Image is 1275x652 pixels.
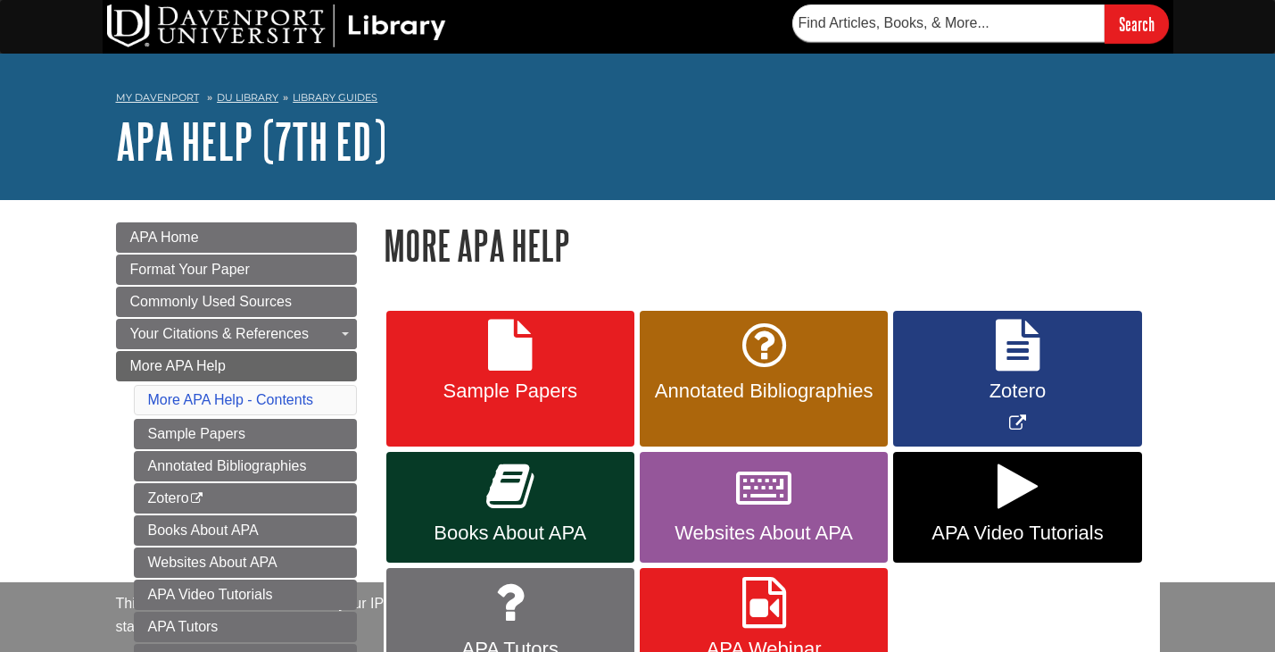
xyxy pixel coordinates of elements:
[148,392,314,407] a: More APA Help - Contents
[134,548,357,578] a: Websites About APA
[116,287,357,317] a: Commonly Used Sources
[384,222,1160,268] h1: More APA Help
[130,262,250,277] span: Format Your Paper
[640,311,888,447] a: Annotated Bibliographies
[653,380,874,403] span: Annotated Bibliographies
[116,113,386,169] a: APA Help (7th Ed)
[116,255,357,285] a: Format Your Paper
[293,91,377,104] a: Library Guides
[217,91,278,104] a: DU Library
[907,380,1128,403] span: Zotero
[893,452,1141,563] a: APA Video Tutorials
[116,90,199,105] a: My Davenport
[130,326,309,341] span: Your Citations & References
[116,222,357,253] a: APA Home
[1105,4,1169,43] input: Search
[653,522,874,545] span: Websites About APA
[134,451,357,481] a: Annotated Bibliographies
[116,351,357,381] a: More APA Help
[893,311,1141,447] a: Link opens in new window
[107,4,446,47] img: DU Library
[130,358,226,373] span: More APA Help
[134,580,357,610] a: APA Video Tutorials
[134,515,357,546] a: Books About APA
[386,452,634,563] a: Books About APA
[907,522,1128,545] span: APA Video Tutorials
[134,612,357,642] a: APA Tutors
[116,86,1160,114] nav: breadcrumb
[189,493,204,505] i: This link opens in a new window
[134,419,357,449] a: Sample Papers
[130,230,199,245] span: APA Home
[134,483,357,514] a: Zotero
[400,522,621,545] span: Books About APA
[116,319,357,349] a: Your Citations & References
[792,4,1169,43] form: Searches DU Library's articles, books, and more
[640,452,888,563] a: Websites About APA
[386,311,634,447] a: Sample Papers
[792,4,1105,42] input: Find Articles, Books, & More...
[400,380,621,403] span: Sample Papers
[130,294,292,309] span: Commonly Used Sources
